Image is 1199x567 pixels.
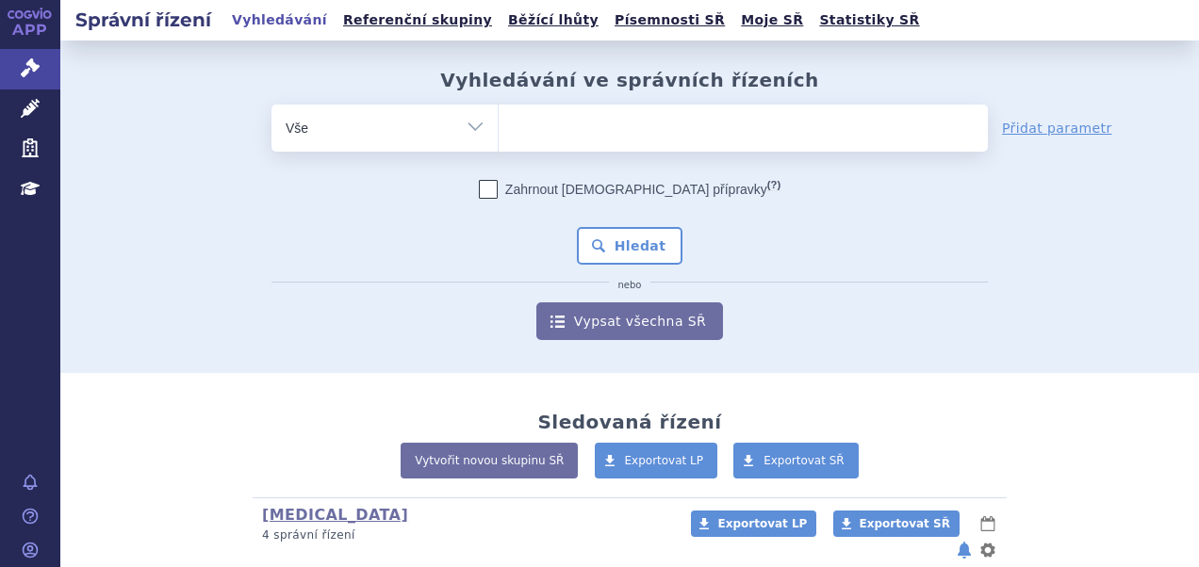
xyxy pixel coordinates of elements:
p: 4 správní řízení [262,527,666,543]
h2: Sledovaná řízení [537,411,721,433]
a: Vyhledávání [226,8,333,33]
span: Exportovat SŘ [764,454,845,467]
a: Běžící lhůty [502,8,604,33]
button: notifikace [955,539,974,561]
button: nastavení [978,539,997,561]
a: Exportovat SŘ [733,443,859,478]
button: Hledat [577,227,683,265]
span: Exportovat SŘ [860,517,950,530]
a: [MEDICAL_DATA] [262,506,408,524]
abbr: (?) [767,179,780,191]
a: Exportovat LP [691,510,816,537]
span: Exportovat LP [625,454,704,467]
label: Zahrnout [DEMOGRAPHIC_DATA] přípravky [479,180,780,199]
span: Exportovat LP [717,517,807,530]
a: Statistiky SŘ [813,8,925,33]
a: Vytvořit novou skupinu SŘ [401,443,578,478]
button: lhůty [978,512,997,535]
a: Referenční skupiny [337,8,498,33]
i: nebo [609,280,651,291]
a: Exportovat SŘ [833,510,960,537]
a: Moje SŘ [735,8,809,33]
a: Přidat parametr [1002,119,1112,138]
h2: Vyhledávání ve správních řízeních [440,69,819,91]
a: Exportovat LP [595,443,718,478]
a: Písemnosti SŘ [609,8,731,33]
h2: Správní řízení [60,7,226,33]
a: Vypsat všechna SŘ [536,302,723,340]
